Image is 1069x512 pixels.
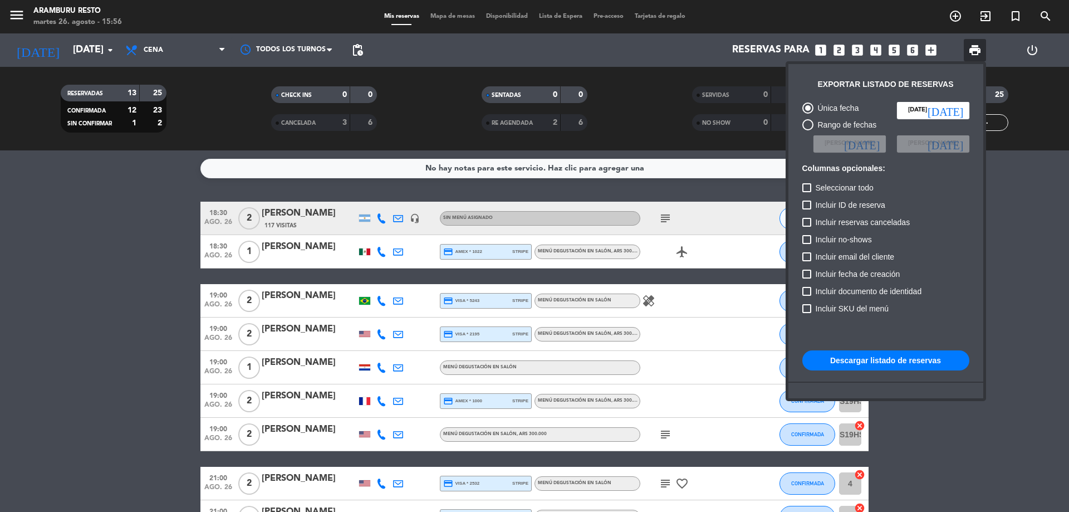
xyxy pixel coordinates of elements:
[813,102,859,115] div: Única fecha
[816,285,922,298] span: Incluir documento de identidad
[816,267,900,281] span: Incluir fecha de creación
[816,216,910,229] span: Incluir reservas canceladas
[816,250,895,264] span: Incluir email del cliente
[816,198,885,212] span: Incluir ID de reserva
[818,78,954,91] div: Exportar listado de reservas
[351,43,364,57] span: pending_actions
[802,350,969,370] button: Descargar listado de reservas
[802,164,969,173] h6: Columnas opcionales:
[816,233,872,246] span: Incluir no-shows
[928,105,963,116] i: [DATE]
[813,119,877,131] div: Rango de fechas
[908,139,958,149] span: [PERSON_NAME]
[928,138,963,149] i: [DATE]
[968,43,982,57] span: print
[816,181,874,194] span: Seleccionar todo
[825,139,875,149] span: [PERSON_NAME]
[816,302,889,315] span: Incluir SKU del menú
[844,138,880,149] i: [DATE]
